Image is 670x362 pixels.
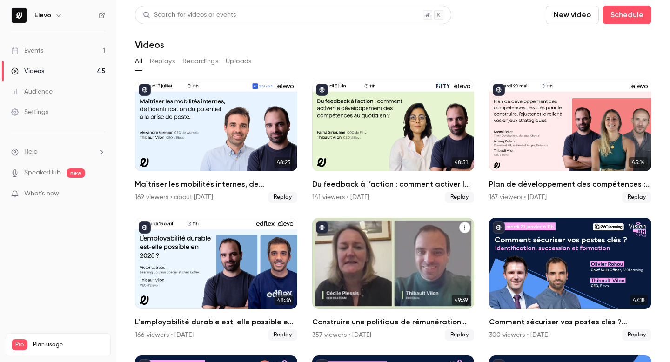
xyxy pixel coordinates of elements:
button: Uploads [226,54,252,69]
a: 48:25Maîtriser les mobilités internes, de l’identification du potentiel à la prise de poste.169 v... [135,80,297,203]
li: L'employabilité durable est-elle possible en 2025 ? [135,218,297,341]
button: Recordings [182,54,218,69]
section: Videos [135,6,651,356]
h6: Elevo [34,11,51,20]
span: Replay [622,329,651,341]
div: Audience [11,87,53,96]
span: Help [24,147,38,157]
li: Maîtriser les mobilités internes, de l’identification du potentiel à la prise de poste. [135,80,297,203]
p: / 300 [84,350,105,359]
a: 49:39Construire une politique de rémunération équitable et performante : conseils & retours d’exp... [312,218,475,341]
span: Replay [268,329,297,341]
h2: Plan de développement des compétences : les clés pour le construire, l’ajuster et le relier à vos... [489,179,651,190]
a: 45:14Plan de développement des compétences : les clés pour le construire, l’ajuster et le relier ... [489,80,651,203]
h2: L'employabilité durable est-elle possible en 2025 ? [135,316,297,328]
button: published [139,221,151,234]
h2: Construire une politique de rémunération équitable et performante : conseils & retours d’expérience [312,316,475,328]
button: published [316,84,328,96]
a: 48:51Du feedback à l’action : comment activer le développement des compétences au quotidien ?141 ... [312,80,475,203]
li: Du feedback à l’action : comment activer le développement des compétences au quotidien ? [312,80,475,203]
span: new [67,168,85,178]
div: Videos [11,67,44,76]
span: Replay [622,192,651,203]
h2: Comment sécuriser vos postes clés ? Identification, succession et formation [489,316,651,328]
span: 45:14 [629,157,648,168]
div: 167 viewers • [DATE] [489,193,547,202]
button: New video [546,6,599,24]
li: Construire une politique de rémunération équitable et performante : conseils & retours d’expérience [312,218,475,341]
button: Schedule [603,6,651,24]
span: Replay [445,192,474,203]
div: 169 viewers • about [DATE] [135,193,213,202]
a: 48:36L'employabilité durable est-elle possible en 2025 ?166 viewers • [DATE]Replay [135,218,297,341]
div: Search for videos or events [143,10,236,20]
button: Replays [150,54,175,69]
h2: Du feedback à l’action : comment activer le développement des compétences au quotidien ? [312,179,475,190]
p: Videos [12,350,29,359]
span: 49:39 [452,295,470,305]
button: published [493,221,505,234]
img: Elevo [12,8,27,23]
h1: Videos [135,39,164,50]
span: 48:25 [274,157,294,168]
span: 48:51 [452,157,470,168]
div: 300 viewers • [DATE] [489,330,549,340]
span: 48:36 [275,295,294,305]
span: What's new [24,189,59,199]
span: Replay [268,192,297,203]
span: 45 [84,352,90,357]
div: 166 viewers • [DATE] [135,330,194,340]
div: 357 viewers • [DATE] [312,330,371,340]
div: 141 viewers • [DATE] [312,193,369,202]
span: 47:18 [630,295,648,305]
iframe: Noticeable Trigger [94,190,105,198]
li: help-dropdown-opener [11,147,105,157]
span: Plan usage [33,341,105,349]
button: published [139,84,151,96]
span: Pro [12,339,27,350]
li: Comment sécuriser vos postes clés ? Identification, succession et formation [489,218,651,341]
a: SpeakerHub [24,168,61,178]
a: 47:18Comment sécuriser vos postes clés ? Identification, succession et formation300 viewers • [DA... [489,218,651,341]
div: Settings [11,107,48,117]
h2: Maîtriser les mobilités internes, de l’identification du potentiel à la prise de poste. [135,179,297,190]
button: All [135,54,142,69]
span: Replay [445,329,474,341]
button: published [316,221,328,234]
div: Events [11,46,43,55]
li: Plan de développement des compétences : les clés pour le construire, l’ajuster et le relier à vos... [489,80,651,203]
button: published [493,84,505,96]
